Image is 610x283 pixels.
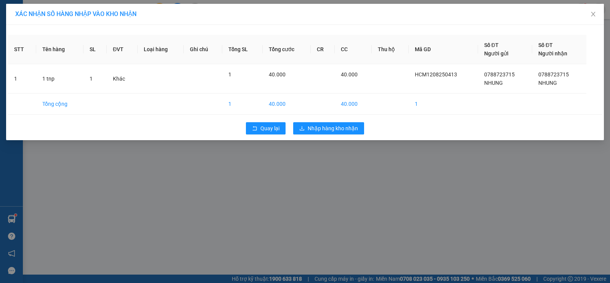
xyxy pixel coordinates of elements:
[36,94,83,115] td: Tổng cộng
[83,35,107,64] th: SL
[484,80,503,86] span: NHUNG
[409,35,478,64] th: Mã GD
[538,80,557,86] span: NHUNG
[409,94,478,115] td: 1
[308,124,358,133] span: Nhập hàng kho nhận
[246,122,286,134] button: rollbackQuay lại
[538,71,569,78] span: 0788723715
[73,7,91,15] span: Nhận:
[263,94,311,115] td: 40.000
[72,49,151,60] div: 30.000
[73,6,150,25] div: VP [GEOGRAPHIC_DATA]
[335,35,372,64] th: CC
[311,35,335,64] th: CR
[73,25,150,34] div: HUY DAT
[484,71,515,78] span: 0788723715
[138,35,184,64] th: Loại hàng
[293,122,364,134] button: downloadNhập hàng kho nhận
[415,71,457,78] span: HCM1208250413
[372,35,409,64] th: Thu hộ
[583,4,604,25] button: Close
[538,42,553,48] span: Số ĐT
[269,71,286,78] span: 40.000
[90,76,93,82] span: 1
[184,35,223,64] th: Ghi chú
[222,35,262,64] th: Tổng SL
[341,71,358,78] span: 40.000
[335,94,372,115] td: 40.000
[107,35,138,64] th: ĐVT
[72,51,106,59] span: Chưa cước :
[107,64,138,94] td: Khác
[538,50,567,57] span: Người nhận
[228,71,231,78] span: 1
[8,64,36,94] td: 1
[222,94,262,115] td: 1
[73,34,150,45] div: 0909927364
[260,124,279,133] span: Quay lại
[6,33,67,44] div: 0984187853
[15,10,136,18] span: XÁC NHẬN SỐ HÀNG NHẬP VÀO KHO NHẬN
[8,35,36,64] th: STT
[6,24,67,33] div: NGA
[590,11,596,17] span: close
[484,42,499,48] span: Số ĐT
[36,64,83,94] td: 1 tnp
[6,6,18,15] span: Gửi:
[252,126,257,132] span: rollback
[484,50,509,57] span: Người gửi
[36,35,83,64] th: Tên hàng
[6,6,67,24] div: [PERSON_NAME]
[299,126,305,132] span: download
[263,35,311,64] th: Tổng cước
